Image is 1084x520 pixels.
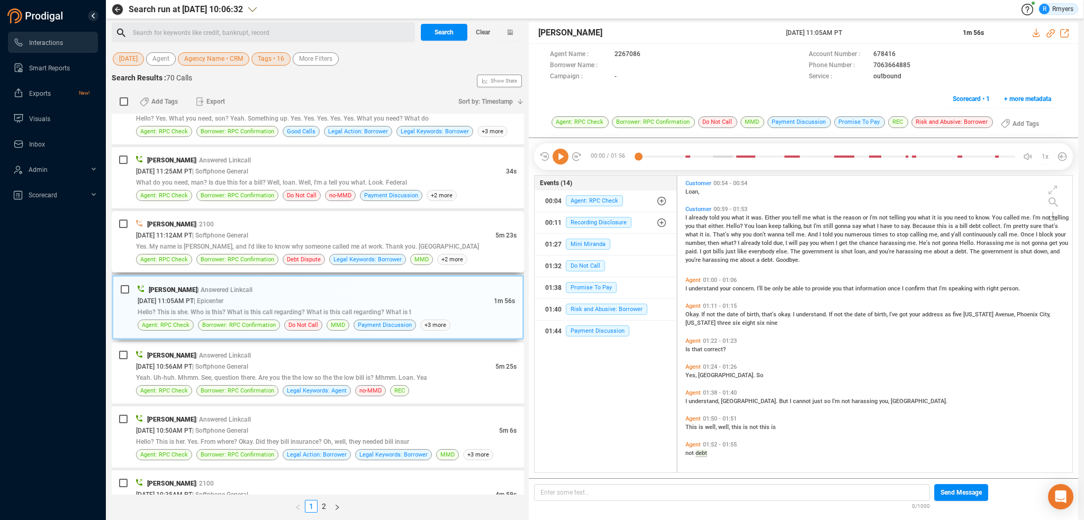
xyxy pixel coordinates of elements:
[566,282,617,293] span: Promise To Pay
[863,214,870,221] span: or
[756,223,769,230] span: loan
[726,248,737,255] span: just
[829,311,834,318] span: If
[707,311,717,318] span: not
[765,214,782,221] span: Either
[982,223,1004,230] span: collect.
[8,108,98,129] li: Visuals
[873,231,890,238] span: times
[877,223,880,230] span: I
[880,240,907,247] span: harassing
[491,17,517,144] span: Show Stats
[258,52,284,66] span: Tags • 16
[776,248,790,255] span: else.
[835,248,841,255] span: is
[812,214,827,221] span: what
[251,52,291,66] button: Tags • 16
[29,90,51,97] span: Exports
[751,214,765,221] span: was.
[870,214,879,221] span: I'm
[756,257,761,263] span: a
[113,52,144,66] button: [DATE]
[29,141,45,148] span: Inbox
[566,260,605,271] span: Do Not Call
[8,57,98,78] li: Smart Reports
[1042,214,1052,221] span: not
[8,32,98,53] li: Interactions
[13,57,89,78] a: Smart Reports
[197,286,252,294] span: | Answered Linkcall
[845,231,873,238] span: numerous
[814,223,823,230] span: I'm
[201,126,274,136] span: Borrower: RPC Confirmation
[995,115,1045,132] button: Add Tags
[950,248,955,255] span: a
[192,232,248,239] span: | Softphone General
[730,257,740,263] span: me
[731,231,743,238] span: why
[937,223,948,230] span: this
[849,240,859,247] span: the
[1043,223,1058,230] span: that's
[761,257,776,263] span: debt.
[1004,223,1013,230] span: I'm
[1052,214,1069,221] span: telling
[907,214,918,221] span: you
[452,93,524,110] button: Sort by: Timestamp
[948,223,955,230] span: is
[421,24,467,41] button: Search
[776,257,800,263] span: Goodbye.
[467,24,499,41] button: Clear
[940,231,951,238] span: and
[789,240,799,247] span: will
[727,311,740,318] span: date
[888,285,902,292] span: once
[767,231,786,238] span: wanna
[880,223,894,230] span: have
[969,214,975,221] span: to
[1020,248,1034,255] span: shut
[702,257,730,263] span: harassing
[136,179,407,186] span: What do you need, man? Is due this for a bill? Well, loan. Well, I'm a tell you what. Look. Federal
[136,243,479,250] span: Yes. My name is [PERSON_NAME], and I'd like to know why someone called me at work. Thank you. [GE...
[685,248,700,255] span: paid.
[905,285,927,292] span: confirm
[924,248,934,255] span: me
[907,240,919,247] span: me.
[1022,240,1032,247] span: not
[685,285,689,292] span: I
[717,311,727,318] span: the
[401,126,469,136] span: Legal Keywords: Borrower
[689,214,709,221] span: already
[566,304,647,315] span: Risk and Abusive: Borrower
[934,248,950,255] span: about
[13,108,89,129] a: Visuals
[796,231,808,238] span: me.
[932,240,942,247] span: not
[918,214,932,221] span: what
[974,285,987,292] span: with
[863,223,877,230] span: what
[299,52,332,66] span: More Filters
[944,214,954,221] span: you
[854,248,868,255] span: loan,
[333,254,402,264] span: Legal Keywords: Borrower
[843,285,855,292] span: that
[685,214,689,221] span: I
[685,311,701,318] span: Okay.
[705,231,713,238] span: is.
[136,232,192,239] span: [DATE] 11:12AM PT
[953,90,990,107] span: Scorecard • 1
[683,178,1072,472] div: grid
[731,214,746,221] span: what
[981,248,1014,255] span: government
[1034,248,1050,255] span: down,
[927,285,939,292] span: that
[477,126,508,137] span: +3 more
[726,223,744,230] span: Hello?
[7,8,66,23] img: prodigal-logo
[937,214,944,221] span: is
[738,240,741,247] span: I
[948,285,974,292] span: speaking
[13,133,89,154] a: Inbox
